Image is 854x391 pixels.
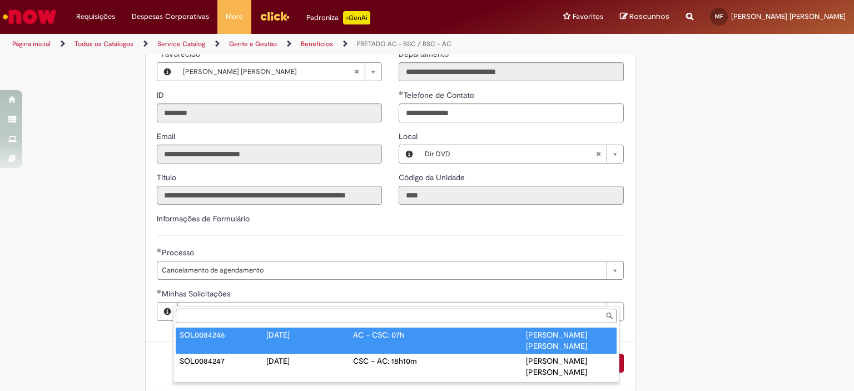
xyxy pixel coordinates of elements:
div: [PERSON_NAME] [PERSON_NAME] [526,329,613,352]
div: SOL0084247 [180,355,266,367]
div: AC – CSC: 07h [353,329,440,340]
div: [DATE] [266,355,353,367]
div: SOL0084246 [180,329,266,340]
div: [DATE] [266,329,353,340]
div: [PERSON_NAME] [PERSON_NAME] [526,355,613,378]
ul: Minhas Solicitações [173,325,619,382]
div: CSC – AC: 18h10m [353,355,440,367]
